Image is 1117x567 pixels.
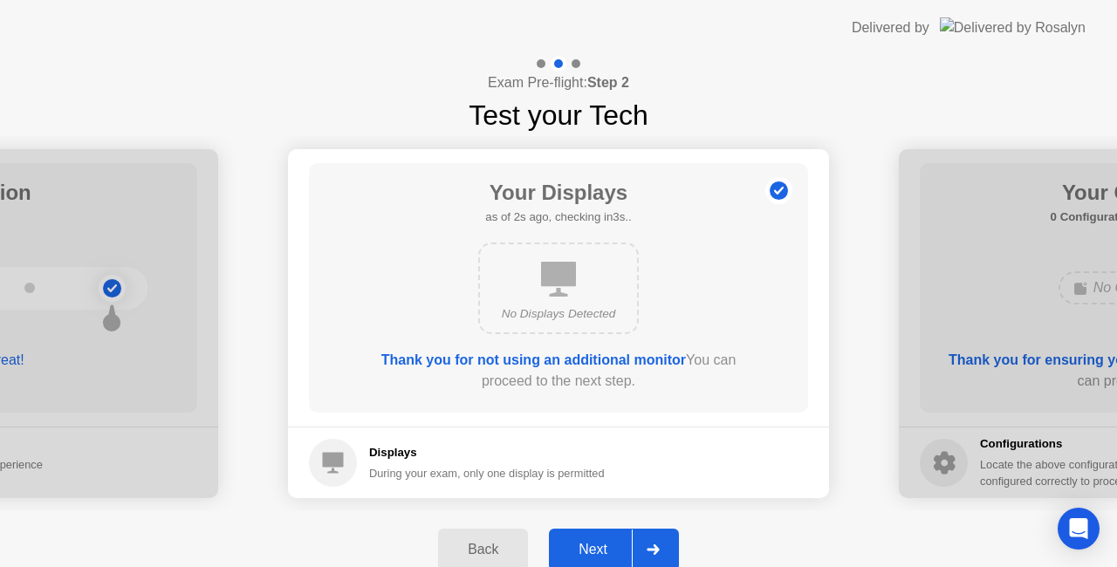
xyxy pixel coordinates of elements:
h4: Exam Pre-flight: [488,72,629,93]
img: Delivered by Rosalyn [940,17,1086,38]
h1: Your Displays [485,177,631,208]
h5: as of 2s ago, checking in3s.. [485,208,631,226]
div: You can proceed to the next step. [359,350,758,392]
div: During your exam, only one display is permitted [369,465,605,482]
b: Thank you for not using an additional monitor [381,352,686,367]
div: Delivered by [852,17,929,38]
div: No Displays Detected [494,305,623,323]
h1: Test your Tech [469,94,648,136]
div: Next [554,542,632,557]
div: Open Intercom Messenger [1058,508,1100,550]
b: Step 2 [587,75,629,90]
h5: Displays [369,444,605,461]
div: Back [443,542,523,557]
